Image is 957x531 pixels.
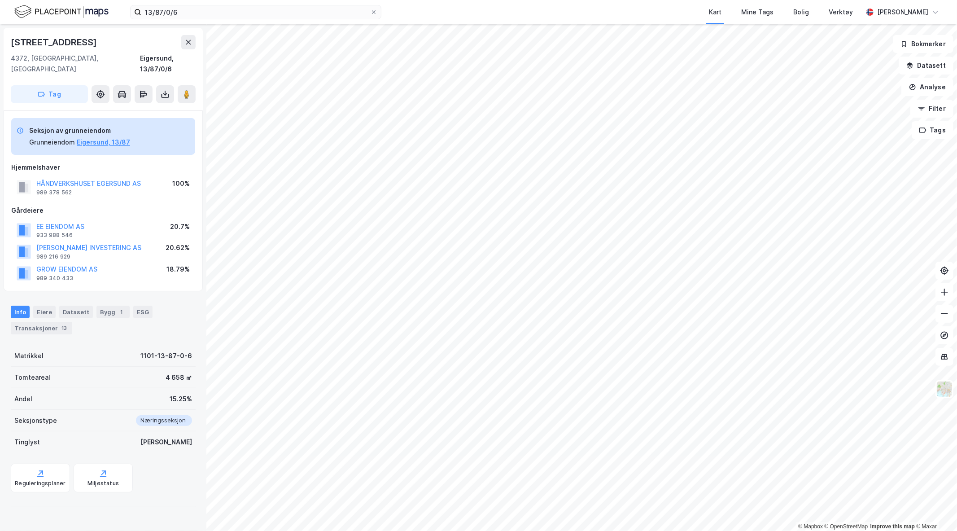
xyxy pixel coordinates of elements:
[893,35,953,53] button: Bokmerker
[829,7,853,18] div: Verktøy
[170,221,190,232] div: 20.7%
[11,306,30,318] div: Info
[133,306,153,318] div: ESG
[36,275,73,282] div: 989 340 433
[793,7,809,18] div: Bolig
[140,53,196,75] div: Eigersund, 13/87/0/6
[60,324,69,333] div: 13
[36,189,72,196] div: 989 378 562
[11,53,140,75] div: 4372, [GEOGRAPHIC_DATA], [GEOGRAPHIC_DATA]
[87,480,119,487] div: Miljøstatus
[11,35,99,49] div: [STREET_ADDRESS]
[140,437,192,448] div: [PERSON_NAME]
[36,253,70,260] div: 989 216 929
[96,306,130,318] div: Bygg
[14,372,50,383] div: Tomteareal
[798,523,823,530] a: Mapbox
[910,100,953,118] button: Filter
[172,178,190,189] div: 100%
[912,488,957,531] div: Kontrollprogram for chat
[14,4,109,20] img: logo.f888ab2527a4732fd821a326f86c7f29.svg
[36,232,73,239] div: 933 988 546
[877,7,928,18] div: [PERSON_NAME]
[117,307,126,316] div: 1
[899,57,953,75] button: Datasett
[77,137,130,148] button: Eigersund, 13/87
[14,437,40,448] div: Tinglyst
[14,394,32,404] div: Andel
[141,5,370,19] input: Søk på adresse, matrikkel, gårdeiere, leietakere eller personer
[15,480,66,487] div: Reguleringsplaner
[870,523,915,530] a: Improve this map
[912,121,953,139] button: Tags
[14,415,57,426] div: Seksjonstype
[14,351,44,361] div: Matrikkel
[11,162,195,173] div: Hjemmelshaver
[170,394,192,404] div: 15.25%
[29,137,75,148] div: Grunneiendom
[166,242,190,253] div: 20.62%
[936,381,953,398] img: Z
[11,205,195,216] div: Gårdeiere
[912,488,957,531] iframe: Chat Widget
[166,264,190,275] div: 18.79%
[140,351,192,361] div: 1101-13-87-0-6
[11,322,72,334] div: Transaksjoner
[901,78,953,96] button: Analyse
[33,306,56,318] div: Eiere
[59,306,93,318] div: Datasett
[11,85,88,103] button: Tag
[741,7,773,18] div: Mine Tags
[166,372,192,383] div: 4 658 ㎡
[29,125,130,136] div: Seksjon av grunneiendom
[825,523,868,530] a: OpenStreetMap
[709,7,721,18] div: Kart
